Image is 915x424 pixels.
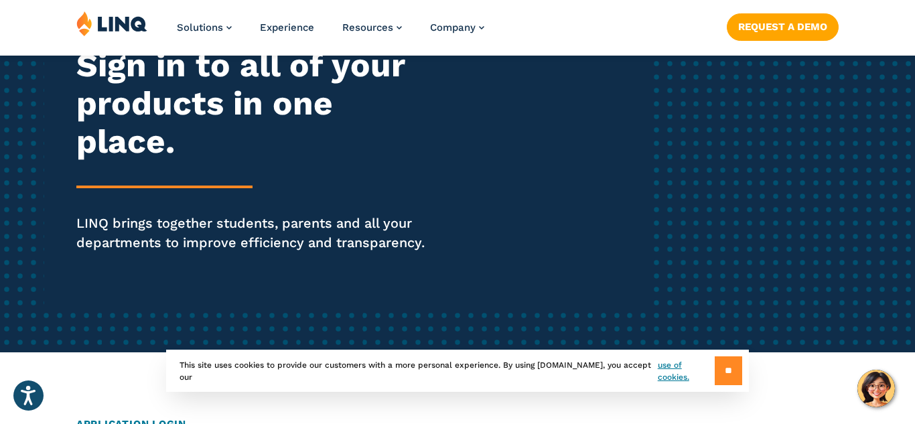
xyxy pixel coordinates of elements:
button: Hello, have a question? Let’s chat. [857,370,895,407]
nav: Primary Navigation [177,11,484,55]
p: LINQ brings together students, parents and all your departments to improve efficiency and transpa... [76,214,429,252]
span: Resources [342,21,393,33]
a: use of cookies. [658,359,715,383]
img: LINQ | K‑12 Software [76,11,147,36]
span: Solutions [177,21,223,33]
a: Solutions [177,21,232,33]
a: Experience [260,21,314,33]
a: Resources [342,21,402,33]
a: Request a Demo [727,13,839,40]
a: Company [430,21,484,33]
h2: Sign in to all of your products in one place. [76,46,429,160]
div: This site uses cookies to provide our customers with a more personal experience. By using [DOMAIN... [166,350,749,392]
span: Company [430,21,476,33]
nav: Button Navigation [727,11,839,40]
